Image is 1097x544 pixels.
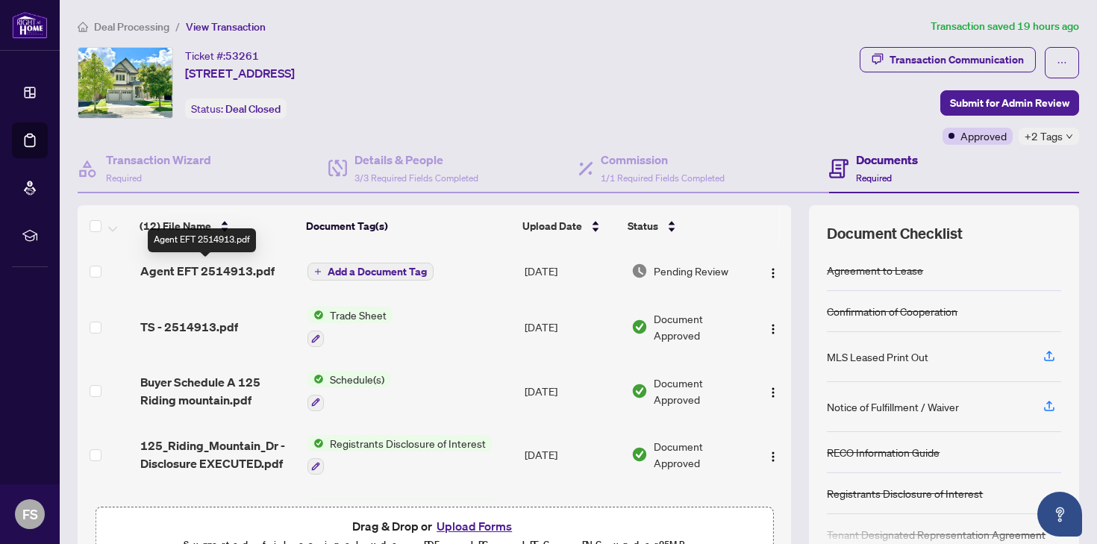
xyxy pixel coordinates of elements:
[307,371,324,387] img: Status Icon
[827,526,1046,543] div: Tenant Designated Representation Agreement
[307,371,390,411] button: Status IconSchedule(s)
[307,435,492,475] button: Status IconRegistrants Disclosure of Interest
[307,435,324,451] img: Status Icon
[432,516,516,536] button: Upload Forms
[307,498,324,515] img: Status Icon
[827,444,940,460] div: RECO Information Guide
[106,151,211,169] h4: Transaction Wizard
[827,223,963,244] span: Document Checklist
[324,435,492,451] span: Registrants Disclosure of Interest
[22,504,38,525] span: FS
[225,49,259,63] span: 53261
[140,262,275,280] span: Agent EFT 2514913.pdf
[354,172,478,184] span: 3/3 Required Fields Completed
[78,48,172,118] img: IMG-N12368356_1.jpg
[186,20,266,34] span: View Transaction
[1057,57,1067,68] span: ellipsis
[856,151,918,169] h4: Documents
[631,319,648,335] img: Document Status
[106,172,142,184] span: Required
[140,318,238,336] span: TS - 2514913.pdf
[185,64,295,82] span: [STREET_ADDRESS]
[307,307,324,323] img: Status Icon
[628,218,658,234] span: Status
[314,268,322,275] span: plus
[324,498,501,515] span: Commission Statement Sent to Listing Brokerage
[519,247,625,295] td: [DATE]
[519,295,625,359] td: [DATE]
[601,151,725,169] h4: Commission
[140,373,296,409] span: Buyer Schedule A 125 Riding mountain.pdf
[1037,492,1082,537] button: Open asap
[950,91,1069,115] span: Submit for Admin Review
[519,423,625,487] td: [DATE]
[1025,128,1063,145] span: +2 Tags
[622,205,750,247] th: Status
[328,266,427,277] span: Add a Document Tag
[94,20,169,34] span: Deal Processing
[654,375,749,407] span: Document Approved
[324,371,390,387] span: Schedule(s)
[767,267,779,279] img: Logo
[78,22,88,32] span: home
[140,437,296,472] span: 125_Riding_Mountain_Dr -Disclosure EXECUTED.pdf
[12,11,48,39] img: logo
[856,172,892,184] span: Required
[307,263,434,281] button: Add a Document Tag
[827,348,928,365] div: MLS Leased Print Out
[767,451,779,463] img: Logo
[148,228,256,252] div: Agent EFT 2514913.pdf
[175,18,180,35] li: /
[324,307,393,323] span: Trade Sheet
[140,218,211,234] span: (12) File Name
[225,102,281,116] span: Deal Closed
[631,383,648,399] img: Document Status
[185,99,287,119] div: Status:
[631,446,648,463] img: Document Status
[352,516,516,536] span: Drag & Drop or
[654,310,749,343] span: Document Approved
[519,359,625,423] td: [DATE]
[827,485,983,501] div: Registrants Disclosure of Interest
[940,90,1079,116] button: Submit for Admin Review
[761,259,785,283] button: Logo
[134,205,300,247] th: (12) File Name
[860,47,1036,72] button: Transaction Communication
[601,172,725,184] span: 1/1 Required Fields Completed
[827,262,923,278] div: Agreement to Lease
[354,151,478,169] h4: Details & People
[516,205,622,247] th: Upload Date
[307,498,501,539] button: Status IconCommission Statement Sent to Listing Brokerage
[767,323,779,335] img: Logo
[185,47,259,64] div: Ticket #:
[890,48,1024,72] div: Transaction Communication
[767,387,779,398] img: Logo
[1066,133,1073,140] span: down
[307,307,393,347] button: Status IconTrade Sheet
[827,303,957,319] div: Confirmation of Cooperation
[761,443,785,466] button: Logo
[522,218,582,234] span: Upload Date
[931,18,1079,35] article: Transaction saved 19 hours ago
[761,315,785,339] button: Logo
[307,262,434,281] button: Add a Document Tag
[761,379,785,403] button: Logo
[654,438,749,471] span: Document Approved
[654,263,728,279] span: Pending Review
[827,398,959,415] div: Notice of Fulfillment / Waiver
[960,128,1007,144] span: Approved
[631,263,648,279] img: Document Status
[300,205,516,247] th: Document Tag(s)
